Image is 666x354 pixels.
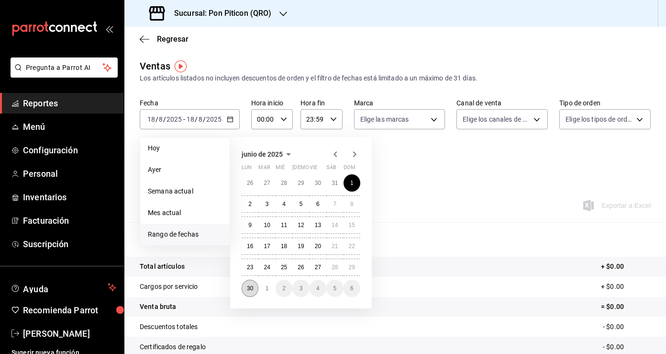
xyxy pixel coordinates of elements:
abbr: 30 de junio de 2025 [247,285,253,292]
abbr: 4 de julio de 2025 [316,285,320,292]
button: 10 de junio de 2025 [258,217,275,234]
button: 27 de junio de 2025 [310,259,326,276]
span: Elige las marcas [360,114,409,124]
button: 9 de junio de 2025 [242,217,258,234]
span: / [155,115,158,123]
img: Tooltip marker [175,60,187,72]
abbr: domingo [344,164,355,174]
button: 4 de junio de 2025 [276,195,292,213]
abbr: 11 de junio de 2025 [281,222,287,228]
button: 26 de mayo de 2025 [242,174,258,192]
span: / [195,115,198,123]
abbr: 21 de junio de 2025 [332,243,338,250]
span: Elige los tipos de orden [566,114,633,124]
input: ---- [166,115,182,123]
abbr: 19 de junio de 2025 [298,243,304,250]
input: -- [186,115,195,123]
button: 28 de junio de 2025 [326,259,343,276]
abbr: 2 de julio de 2025 [282,285,286,292]
button: 4 de julio de 2025 [310,280,326,297]
span: Ayer [148,165,222,175]
abbr: 9 de junio de 2025 [248,222,252,228]
div: Los artículos listados no incluyen descuentos de orden y el filtro de fechas está limitado a un m... [140,73,651,83]
input: -- [147,115,155,123]
p: Certificados de regalo [140,342,206,352]
button: 22 de junio de 2025 [344,238,360,255]
label: Fecha [140,100,240,106]
span: Rango de fechas [148,229,222,240]
span: Configuración [23,144,116,157]
button: 21 de junio de 2025 [326,238,343,255]
label: Hora fin [300,100,342,106]
abbr: 6 de julio de 2025 [350,285,354,292]
button: 12 de junio de 2025 [292,217,309,234]
a: Pregunta a Parrot AI [7,69,118,80]
button: 6 de julio de 2025 [344,280,360,297]
button: 25 de junio de 2025 [276,259,292,276]
abbr: 2 de junio de 2025 [248,201,252,207]
abbr: 3 de julio de 2025 [300,285,303,292]
span: Personal [23,167,116,180]
div: Ventas [140,59,170,73]
abbr: 7 de junio de 2025 [333,201,336,207]
abbr: 26 de junio de 2025 [298,264,304,271]
span: / [163,115,166,123]
abbr: 15 de junio de 2025 [349,222,355,228]
button: 11 de junio de 2025 [276,217,292,234]
button: 1 de junio de 2025 [344,174,360,192]
button: 31 de mayo de 2025 [326,174,343,192]
input: -- [198,115,203,123]
button: 23 de junio de 2025 [242,259,258,276]
abbr: 10 de junio de 2025 [264,222,270,228]
label: Hora inicio [251,100,293,106]
span: Ayuda [23,282,104,293]
abbr: 3 de junio de 2025 [266,201,269,207]
abbr: 14 de junio de 2025 [332,222,338,228]
abbr: 30 de mayo de 2025 [315,180,321,186]
span: Elige los canales de venta [463,114,530,124]
button: 3 de julio de 2025 [292,280,309,297]
button: 6 de junio de 2025 [310,195,326,213]
abbr: martes [258,164,270,174]
abbr: 5 de julio de 2025 [333,285,336,292]
button: 14 de junio de 2025 [326,217,343,234]
button: 2 de julio de 2025 [276,280,292,297]
abbr: 12 de junio de 2025 [298,222,304,228]
span: - [183,115,185,123]
abbr: 1 de julio de 2025 [266,285,269,292]
abbr: 27 de mayo de 2025 [264,180,270,186]
p: Descuentos totales [140,322,198,332]
button: 29 de mayo de 2025 [292,174,309,192]
p: Total artículos [140,262,185,272]
span: Facturación [23,214,116,227]
span: Mes actual [148,208,222,218]
abbr: 25 de junio de 2025 [281,264,287,271]
button: 18 de junio de 2025 [276,238,292,255]
span: Hoy [148,143,222,153]
h3: Sucursal: Pon Piticon (QRO) [166,8,272,19]
button: 2 de junio de 2025 [242,195,258,213]
button: 27 de mayo de 2025 [258,174,275,192]
button: junio de 2025 [242,148,294,160]
abbr: 26 de mayo de 2025 [247,180,253,186]
button: 13 de junio de 2025 [310,217,326,234]
span: Menú [23,120,116,133]
abbr: 4 de junio de 2025 [282,201,286,207]
button: 16 de junio de 2025 [242,238,258,255]
span: Suscripción [23,238,116,251]
input: ---- [206,115,222,123]
abbr: 5 de junio de 2025 [300,201,303,207]
label: Canal de venta [456,100,548,106]
abbr: 8 de junio de 2025 [350,201,354,207]
button: 29 de junio de 2025 [344,259,360,276]
abbr: 29 de mayo de 2025 [298,180,304,186]
button: 30 de junio de 2025 [242,280,258,297]
label: Marca [354,100,445,106]
button: 15 de junio de 2025 [344,217,360,234]
abbr: 23 de junio de 2025 [247,264,253,271]
p: Venta bruta [140,302,176,312]
abbr: 29 de junio de 2025 [349,264,355,271]
button: open_drawer_menu [105,25,113,33]
abbr: 27 de junio de 2025 [315,264,321,271]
